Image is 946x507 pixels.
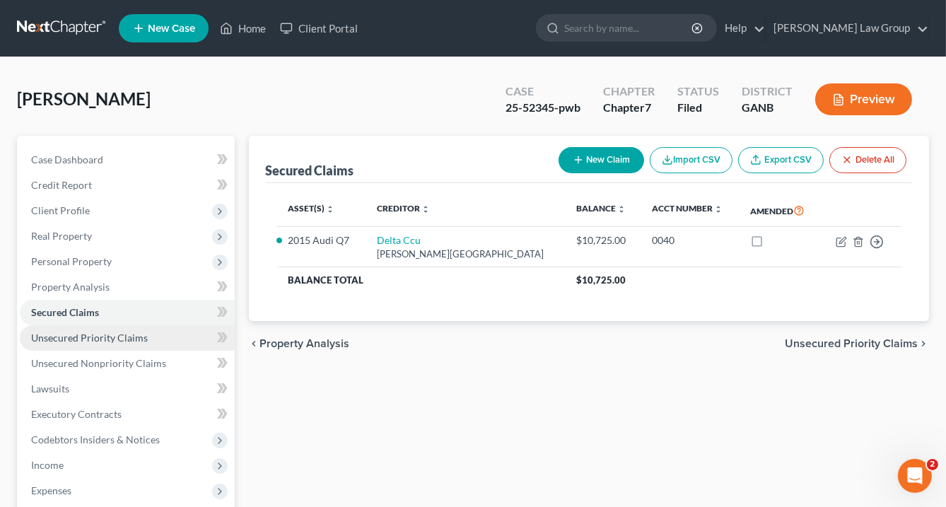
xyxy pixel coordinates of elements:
[677,83,719,100] div: Status
[829,147,906,173] button: Delete All
[377,247,554,261] div: [PERSON_NAME][GEOGRAPHIC_DATA]
[742,100,793,116] div: GANB
[31,255,112,267] span: Personal Property
[31,179,92,191] span: Credit Report
[650,147,732,173] button: Import CSV
[31,230,92,242] span: Real Property
[20,300,235,325] a: Secured Claims
[421,205,430,214] i: unfold_more
[31,357,166,369] span: Unsecured Nonpriority Claims
[603,100,655,116] div: Chapter
[377,203,430,214] a: Creditor unfold_more
[249,338,260,349] i: chevron_left
[213,16,273,41] a: Home
[20,173,235,198] a: Credit Report
[31,332,148,344] span: Unsecured Priority Claims
[785,338,929,349] button: Unsecured Priority Claims chevron_right
[652,203,723,214] a: Acct Number unfold_more
[17,88,151,109] span: [PERSON_NAME]
[576,274,626,286] span: $10,725.00
[31,153,103,165] span: Case Dashboard
[266,162,354,179] div: Secured Claims
[918,338,929,349] i: chevron_right
[260,338,350,349] span: Property Analysis
[766,16,928,41] a: [PERSON_NAME] Law Group
[31,459,64,471] span: Income
[739,194,820,227] th: Amended
[603,83,655,100] div: Chapter
[576,203,626,214] a: Balance unfold_more
[645,100,651,114] span: 7
[20,325,235,351] a: Unsecured Priority Claims
[677,100,719,116] div: Filed
[249,338,350,349] button: chevron_left Property Analysis
[576,233,629,247] div: $10,725.00
[785,338,918,349] span: Unsecured Priority Claims
[898,459,932,493] iframe: Intercom live chat
[738,147,824,173] a: Export CSV
[31,383,69,395] span: Lawsuits
[273,16,365,41] a: Client Portal
[31,408,122,420] span: Executory Contracts
[564,15,694,41] input: Search by name...
[714,205,723,214] i: unfold_more
[652,233,728,247] div: 0040
[288,233,354,247] li: 2015 Audi Q7
[20,147,235,173] a: Case Dashboard
[31,484,71,496] span: Expenses
[927,459,938,470] span: 2
[20,351,235,376] a: Unsecured Nonpriority Claims
[506,83,580,100] div: Case
[31,306,99,318] span: Secured Claims
[20,402,235,427] a: Executory Contracts
[20,376,235,402] a: Lawsuits
[506,100,580,116] div: 25-52345-pwb
[742,83,793,100] div: District
[377,234,421,246] a: Delta Ccu
[148,23,195,34] span: New Case
[559,147,644,173] button: New Claim
[617,205,626,214] i: unfold_more
[288,203,335,214] a: Asset(s) unfold_more
[31,281,110,293] span: Property Analysis
[718,16,765,41] a: Help
[31,433,160,445] span: Codebtors Insiders & Notices
[815,83,912,115] button: Preview
[327,205,335,214] i: unfold_more
[31,204,90,216] span: Client Profile
[20,274,235,300] a: Property Analysis
[277,267,566,293] th: Balance Total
